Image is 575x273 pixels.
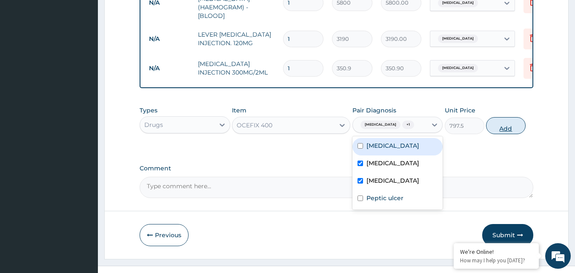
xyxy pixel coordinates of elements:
span: [MEDICAL_DATA] [438,34,478,43]
label: Types [140,107,157,114]
p: How may I help you today? [460,257,532,264]
button: Add [486,117,526,134]
span: + 1 [402,121,414,129]
td: LEVER [MEDICAL_DATA] INJECTION. 120MG [194,26,279,52]
span: [MEDICAL_DATA] [360,121,400,129]
img: d_794563401_company_1708531726252_794563401 [16,43,34,64]
button: Previous [140,224,189,246]
div: OCEFIX 400 [237,121,272,129]
td: N/A [145,60,194,76]
label: Peptic ulcer [366,194,403,202]
div: Chat with us now [44,48,143,59]
span: [MEDICAL_DATA] [438,64,478,72]
div: Drugs [144,121,163,129]
label: Pair Diagnosis [352,106,396,115]
label: [MEDICAL_DATA] [366,159,419,167]
span: We're online! [49,82,117,168]
td: [MEDICAL_DATA] INJECTION 300MG/2ML [194,55,279,81]
label: [MEDICAL_DATA] [366,176,419,185]
label: Item [232,106,246,115]
label: Comment [140,165,534,172]
label: Unit Price [445,106,475,115]
label: [MEDICAL_DATA] [366,141,419,150]
textarea: Type your message and hit 'Enter' [4,182,162,212]
div: Minimize live chat window [140,4,160,25]
div: We're Online! [460,248,532,256]
button: Submit [482,224,533,246]
td: N/A [145,31,194,47]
